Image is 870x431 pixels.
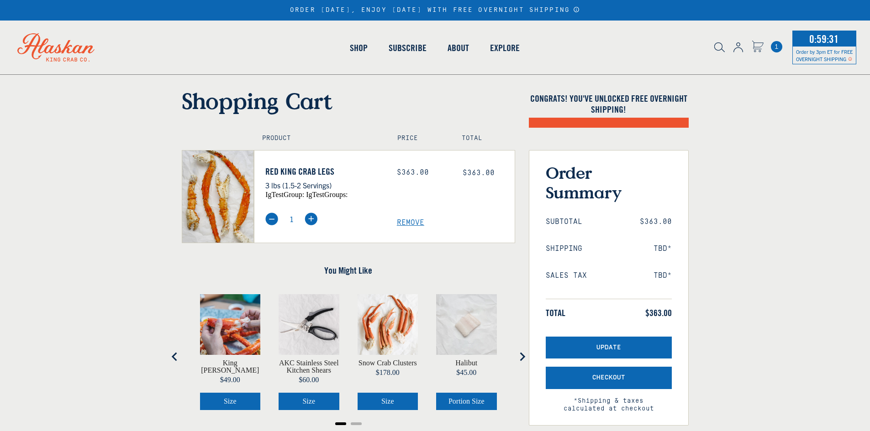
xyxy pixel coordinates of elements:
[546,244,582,253] span: Shipping
[546,337,672,359] button: Update
[592,374,625,382] span: Checkout
[335,422,346,425] button: Go to page 1
[348,285,427,419] div: product
[397,168,449,177] div: $363.00
[480,22,530,74] a: Explore
[397,218,515,227] a: Remove
[463,169,495,177] span: $363.00
[546,271,587,280] span: Sales Tax
[5,21,107,74] img: Alaskan King Crab Co. logo
[381,397,394,405] span: Size
[200,294,261,355] img: King Crab Knuckles
[279,393,339,410] button: Select AKC Stainless Steel Kitchen Shears size
[305,213,317,225] img: plus
[848,56,852,62] span: Shipping Notice Icon
[752,41,764,54] a: Cart
[166,348,184,366] button: Go to last slide
[462,135,506,142] h4: Total
[807,30,841,48] span: 0:59:31
[733,42,743,52] img: account
[436,393,497,410] button: Select Halibut portion size
[182,419,515,426] ul: Select a slide to show
[265,213,278,225] img: minus
[351,422,362,425] button: Go to page 2
[302,397,315,405] span: Size
[427,285,506,419] div: product
[714,42,725,52] img: search
[182,88,515,114] h1: Shopping Cart
[546,218,582,226] span: Subtotal
[640,218,672,226] span: $363.00
[306,191,348,198] span: igTestGroups:
[265,179,383,191] p: 3 lbs (1.5-2 Servings)
[182,265,515,276] h4: You Might Like
[546,307,565,318] span: Total
[596,344,621,352] span: Update
[358,294,418,355] img: Snow Crab Clusters
[200,393,261,410] button: Select King Crab Knuckles size
[279,359,339,374] a: View AKC Stainless Steel Kitchen Shears
[265,166,383,177] a: Red King Crab Legs
[224,397,237,405] span: Size
[220,376,240,384] span: $49.00
[279,294,339,355] img: AKC Stainless Steel Kitchen Shears
[200,359,261,374] a: View King Crab Knuckles
[771,41,782,52] a: Cart
[546,367,672,389] button: Checkout
[376,369,400,376] span: $178.00
[262,135,378,142] h4: Product
[456,369,476,376] span: $45.00
[546,163,672,202] h3: Order Summary
[265,191,304,198] span: igTestGroup:
[573,6,580,13] a: Announcement Bar Modal
[378,22,437,74] a: Subscribe
[436,294,497,355] img: Halibut
[299,376,319,384] span: $60.00
[269,285,348,419] div: product
[182,151,254,243] img: Red King Crab Legs - 3 lbs (1.5-2 Servings)
[771,41,782,52] span: 1
[529,93,689,115] h4: Congrats! You've unlocked FREE OVERNIGHT SHIPPING!
[437,22,480,74] a: About
[448,397,485,405] span: Portion Size
[513,348,531,366] button: Next slide
[359,359,417,367] a: View Snow Crab Clusters
[645,307,672,318] span: $363.00
[358,393,418,410] button: Select Snow Crab Clusters size
[191,285,270,419] div: product
[796,48,853,62] span: Order by 3pm ET for FREE OVERNIGHT SHIPPING
[546,389,672,413] span: *Shipping & taxes calculated at checkout
[397,135,442,142] h4: Price
[455,359,477,367] a: View Halibut
[290,6,580,14] div: ORDER [DATE], ENJOY [DATE] WITH FREE OVERNIGHT SHIPPING
[339,22,378,74] a: Shop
